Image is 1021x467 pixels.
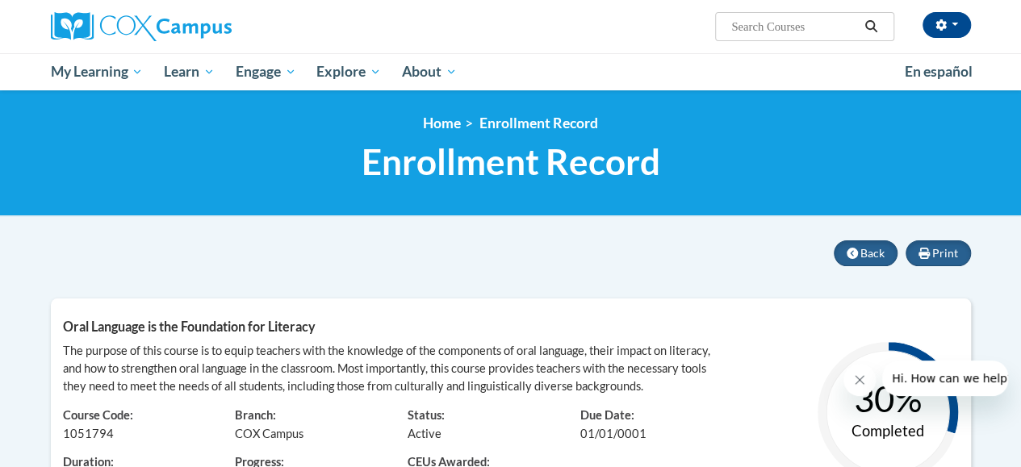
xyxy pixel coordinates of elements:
span: Enrollment Record [362,140,660,183]
span: Course Code: [63,408,133,422]
span: Explore [316,62,381,81]
span: Print [932,246,958,260]
iframe: Message from company [882,361,1008,396]
div: Main menu [39,53,983,90]
img: Cox Campus [51,12,232,41]
button: Account Settings [923,12,971,38]
button: Back [834,240,898,266]
button: Search [859,17,883,36]
button: Print [906,240,971,266]
span: Engage [236,62,296,81]
text: 30% [854,377,922,419]
a: En español [894,55,983,89]
span: About [402,62,457,81]
span: My Learning [50,62,143,81]
span: Back [860,246,885,260]
a: About [391,53,467,90]
a: Explore [306,53,391,90]
a: My Learning [40,53,154,90]
span: 01/01/0001 [580,427,646,440]
a: Learn [153,53,225,90]
span: COX Campus [235,427,303,440]
a: Engage [225,53,307,90]
span: Hi. How can we help? [10,11,131,24]
span: 1051794 [63,427,114,440]
input: Search Courses [730,17,859,36]
iframe: Close message [843,364,876,396]
text: Completed [852,422,924,440]
a: Cox Campus [51,12,341,41]
span: Oral Language is the Foundation for Literacy [63,319,316,334]
span: Active [408,427,441,440]
span: Learn [164,62,215,81]
span: Enrollment Record [479,115,598,131]
span: Due Date: [580,408,634,422]
span: Branch: [235,408,276,422]
span: The purpose of this course is to equip teachers with the knowledge of the components of oral lang... [63,344,710,393]
span: En español [905,63,973,80]
a: Home [423,115,461,131]
span: Status: [408,408,445,422]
